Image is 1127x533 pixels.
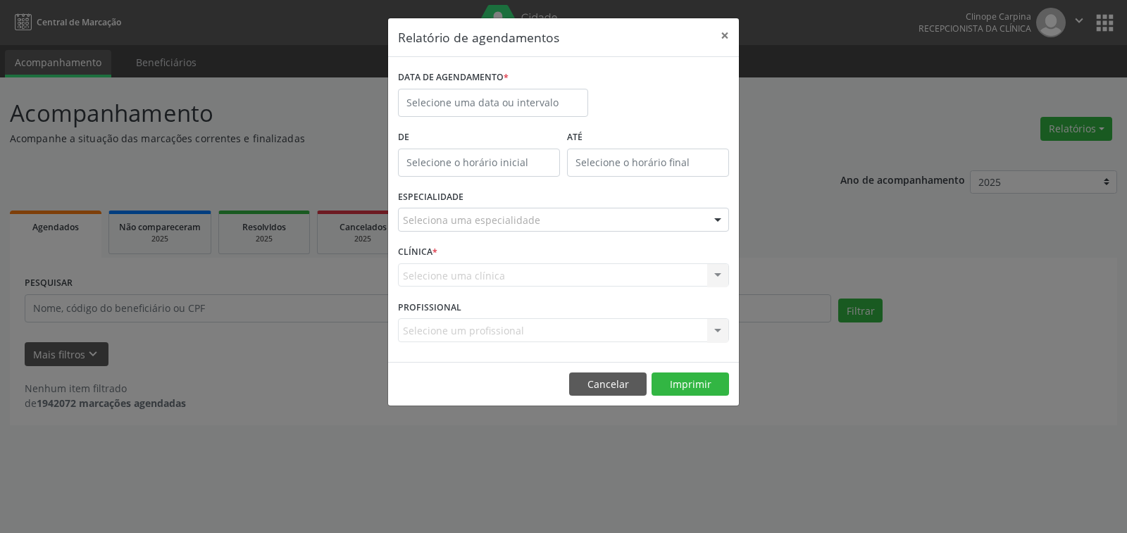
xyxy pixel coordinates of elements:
input: Selecione o horário inicial [398,149,560,177]
label: PROFISSIONAL [398,296,461,318]
h5: Relatório de agendamentos [398,28,559,46]
input: Selecione o horário final [567,149,729,177]
span: Seleciona uma especialidade [403,213,540,227]
button: Imprimir [652,372,729,396]
button: Cancelar [569,372,647,396]
label: ATÉ [567,127,729,149]
label: CLÍNICA [398,242,437,263]
button: Close [711,18,739,53]
input: Selecione uma data ou intervalo [398,89,588,117]
label: De [398,127,560,149]
label: DATA DE AGENDAMENTO [398,67,509,89]
label: ESPECIALIDADE [398,187,463,208]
